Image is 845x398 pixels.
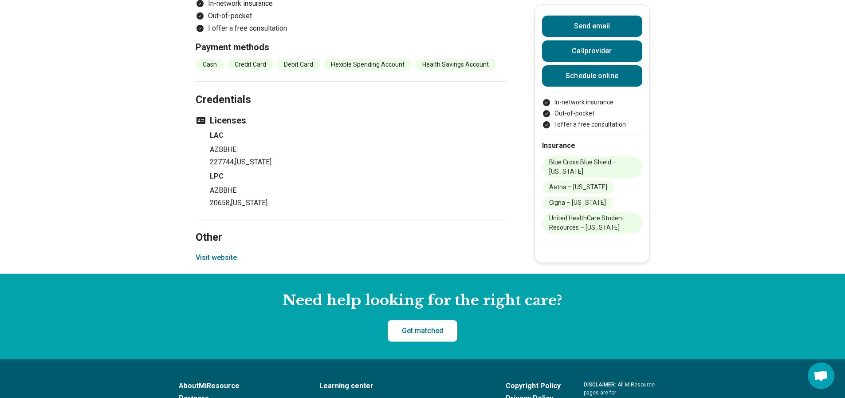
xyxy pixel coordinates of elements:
p: AZBBHE [210,185,506,196]
h4: LPC [210,171,506,182]
button: Callprovider [542,40,642,62]
p: 227744 [210,157,506,167]
li: I offer a free consultation [196,23,506,34]
h2: Need help looking for the right care? [7,291,838,310]
li: Credit Card [228,59,273,71]
h3: Licenses [196,114,506,127]
a: Copyright Policy [506,381,561,391]
span: , [US_STATE] [234,158,271,166]
li: Blue Cross Blue Shield – [US_STATE] [542,156,642,178]
li: United HealthCare Student Resources – [US_STATE] [542,212,642,234]
li: Out-of-pocket [196,11,506,21]
span: , [US_STATE] [230,199,267,207]
button: Send email [542,16,642,37]
li: Out-of-pocket [542,109,642,118]
p: AZBBHE [210,144,506,155]
li: Debit Card [277,59,320,71]
span: DISCLAIMER [584,382,615,388]
div: Open chat [808,362,834,389]
li: Cigna – [US_STATE] [542,197,613,209]
a: AboutMiResource [179,381,296,391]
a: Learning center [319,381,483,391]
li: Health Savings Account [415,59,496,71]
h2: Other [196,209,506,245]
h3: Payment methods [196,41,506,53]
ul: Payment options [542,98,642,129]
li: Flexible Spending Account [324,59,412,71]
li: In-network insurance [542,98,642,107]
p: 20658 [210,198,506,208]
h4: LAC [210,130,506,141]
a: Get matched [388,320,457,342]
a: Schedule online [542,65,642,87]
h2: Credentials [196,71,506,107]
h2: Insurance [542,140,642,151]
button: Visit website [196,252,237,263]
li: I offer a free consultation [542,120,642,129]
li: Cash [196,59,224,71]
li: Aetna – [US_STATE] [542,181,614,193]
